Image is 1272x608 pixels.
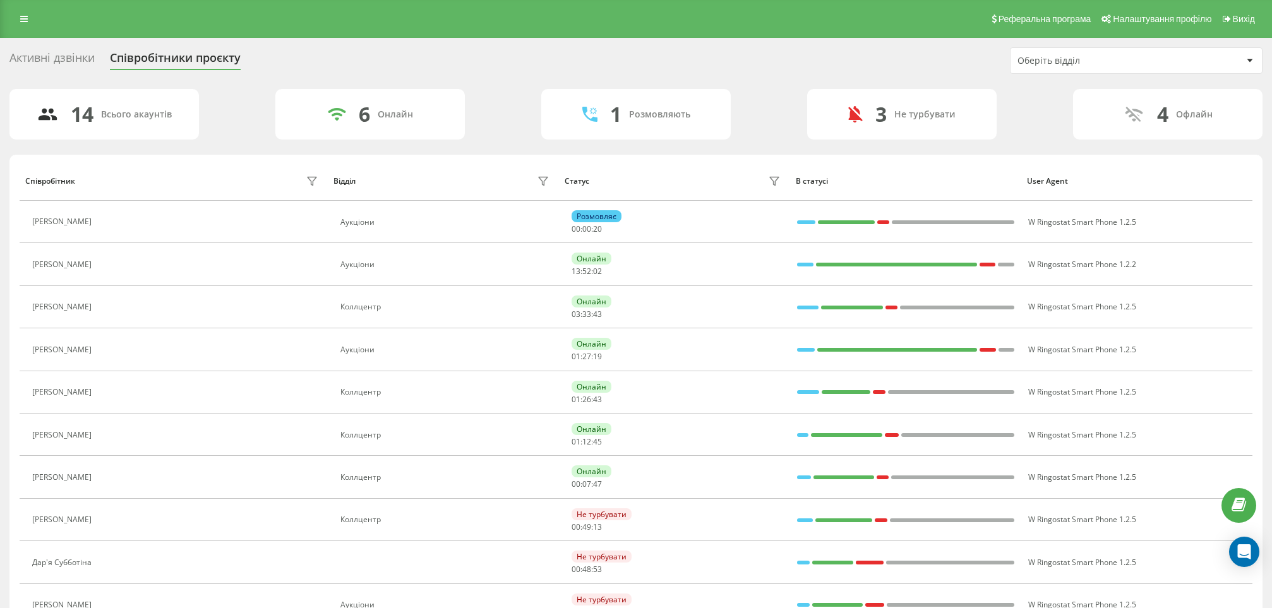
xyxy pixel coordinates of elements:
[32,473,95,482] div: [PERSON_NAME]
[582,224,591,234] span: 00
[572,225,602,234] div: : :
[582,479,591,489] span: 07
[582,351,591,362] span: 27
[110,51,241,71] div: Співробітники проєкту
[333,177,356,186] div: Відділ
[999,14,1091,24] span: Реферальна програма
[1229,537,1259,567] div: Open Intercom Messenger
[572,480,602,489] div: : :
[572,438,602,446] div: : :
[1028,386,1136,397] span: W Ringostat Smart Phone 1.2.5
[1028,301,1136,312] span: W Ringostat Smart Phone 1.2.5
[572,564,580,575] span: 00
[32,558,95,567] div: Дар'я Субботіна
[582,266,591,277] span: 52
[1028,429,1136,440] span: W Ringostat Smart Phone 1.2.5
[572,593,632,605] div: Не турбувати
[340,302,552,311] div: Коллцентр
[572,210,621,222] div: Розмовляє
[572,395,602,404] div: : :
[1028,557,1136,568] span: W Ringostat Smart Phone 1.2.5
[593,309,602,319] span: 43
[340,473,552,482] div: Коллцентр
[1028,259,1136,270] span: W Ringostat Smart Phone 1.2.2
[32,388,95,396] div: [PERSON_NAME]
[593,224,602,234] span: 20
[32,260,95,269] div: [PERSON_NAME]
[582,394,591,405] span: 26
[1028,472,1136,482] span: W Ringostat Smart Phone 1.2.5
[378,109,413,120] div: Онлайн
[629,109,690,120] div: Розмовляють
[340,431,552,439] div: Коллцентр
[894,109,956,120] div: Не турбувати
[572,338,611,350] div: Онлайн
[1028,217,1136,227] span: W Ringostat Smart Phone 1.2.5
[572,565,602,574] div: : :
[572,352,602,361] div: : :
[572,267,602,276] div: : :
[1017,56,1168,66] div: Оберіть відділ
[572,465,611,477] div: Онлайн
[572,508,632,520] div: Не турбувати
[610,102,621,126] div: 1
[340,218,552,227] div: Аукціони
[572,436,580,447] span: 01
[593,564,602,575] span: 53
[582,564,591,575] span: 48
[593,436,602,447] span: 45
[32,515,95,524] div: [PERSON_NAME]
[340,345,552,354] div: Аукціони
[572,351,580,362] span: 01
[340,260,552,269] div: Аукціони
[32,345,95,354] div: [PERSON_NAME]
[582,522,591,532] span: 49
[1028,344,1136,355] span: W Ringostat Smart Phone 1.2.5
[572,266,580,277] span: 13
[340,515,552,524] div: Коллцентр
[572,522,580,532] span: 00
[593,479,602,489] span: 47
[582,309,591,319] span: 33
[572,309,580,319] span: 03
[796,177,1015,186] div: В статусі
[572,224,580,234] span: 00
[593,394,602,405] span: 43
[71,102,93,126] div: 14
[32,302,95,311] div: [PERSON_NAME]
[572,310,602,319] div: : :
[572,423,611,435] div: Онлайн
[572,551,632,563] div: Не турбувати
[1176,109,1213,120] div: Офлайн
[572,523,602,532] div: : :
[25,177,75,186] div: Співробітник
[593,351,602,362] span: 19
[572,295,611,307] div: Онлайн
[1233,14,1255,24] span: Вихід
[572,479,580,489] span: 00
[340,388,552,396] div: Коллцентр
[101,109,172,120] div: Всього акаунтів
[1157,102,1168,126] div: 4
[572,253,611,265] div: Онлайн
[582,436,591,447] span: 12
[1027,177,1246,186] div: User Agent
[359,102,370,126] div: 6
[593,266,602,277] span: 02
[1028,514,1136,525] span: W Ringostat Smart Phone 1.2.5
[875,102,887,126] div: 3
[1113,14,1211,24] span: Налаштування профілю
[32,431,95,439] div: [PERSON_NAME]
[593,522,602,532] span: 13
[565,177,589,186] div: Статус
[32,217,95,226] div: [PERSON_NAME]
[572,381,611,393] div: Онлайн
[572,394,580,405] span: 01
[9,51,95,71] div: Активні дзвінки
